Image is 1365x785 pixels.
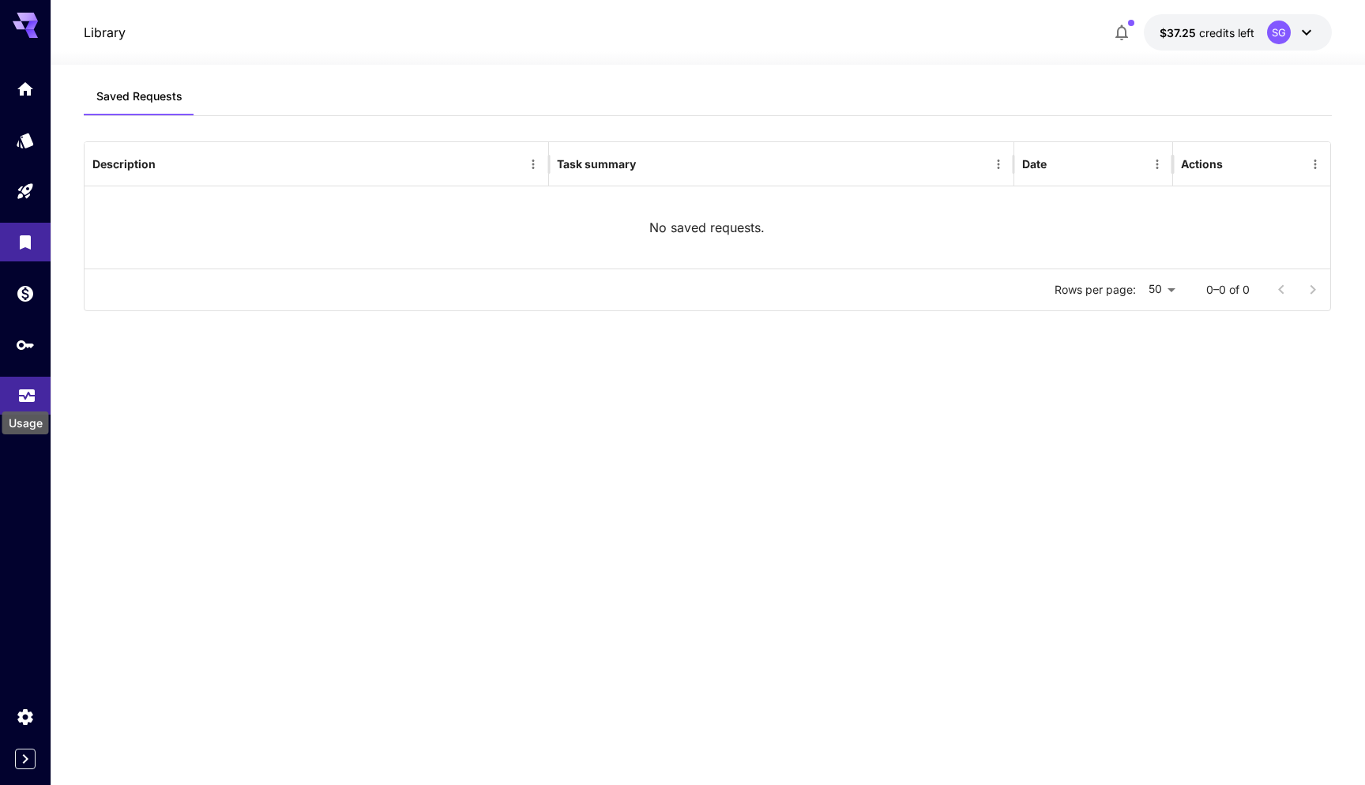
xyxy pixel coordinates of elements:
span: credits left [1199,26,1254,39]
div: Usage [17,381,36,401]
div: Description [92,157,156,171]
p: Rows per page: [1055,282,1136,298]
div: Playground [16,182,35,201]
div: Library [16,227,35,247]
div: 50 [1142,278,1181,301]
a: Library [84,23,126,42]
button: Sort [637,153,660,175]
span: Saved Requests [96,89,182,103]
button: Expand sidebar [15,749,36,769]
div: Settings [16,707,35,727]
button: Sort [157,153,179,175]
div: API Keys [16,335,35,355]
button: Sort [1048,153,1070,175]
p: No saved requests. [649,218,765,237]
p: 0–0 of 0 [1206,282,1250,298]
div: SG [1267,21,1291,44]
span: $37.25 [1160,26,1199,39]
button: Menu [1146,153,1168,175]
div: Actions [1181,157,1223,171]
div: Task summary [557,157,636,171]
nav: breadcrumb [84,23,126,42]
button: Menu [987,153,1010,175]
div: Date [1022,157,1047,171]
button: Menu [1304,153,1326,175]
div: Models [16,126,35,145]
div: Wallet [16,284,35,303]
button: Menu [522,153,544,175]
div: Home [16,79,35,99]
div: Usage [2,411,49,434]
button: $37.24681SG [1144,14,1332,51]
div: $37.24681 [1160,24,1254,41]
